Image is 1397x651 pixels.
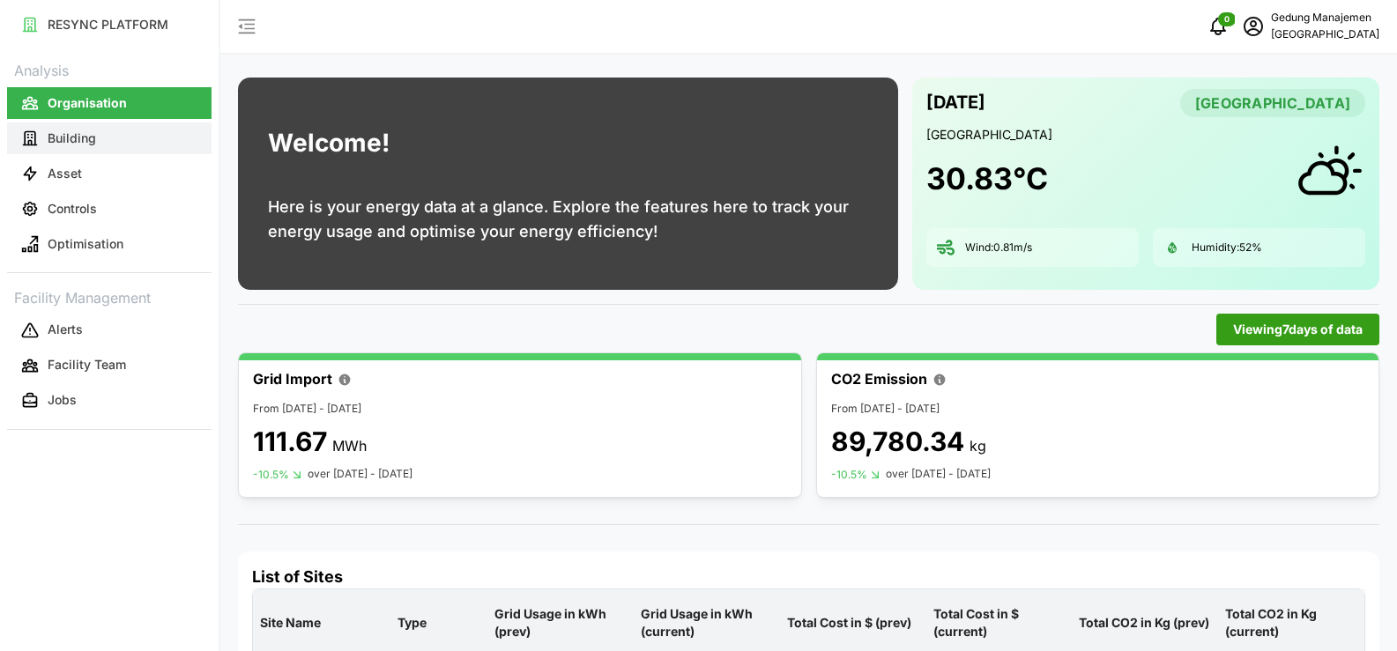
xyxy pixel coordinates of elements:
p: Total Cost in $ (prev) [784,600,923,646]
p: over [DATE] - [DATE] [886,466,991,483]
p: CO2 Emission [831,368,927,390]
p: 111.67 [253,425,327,457]
p: [GEOGRAPHIC_DATA] [1271,26,1379,43]
button: Controls [7,193,212,225]
a: Jobs [7,383,212,418]
button: Building [7,122,212,154]
p: Jobs [48,391,77,409]
p: Type [394,600,485,646]
p: RESYNC PLATFORM [48,16,168,33]
p: Total CO2 in Kg (prev) [1075,600,1215,646]
p: Humidity: 52 % [1192,240,1262,255]
span: 0 [1224,13,1230,26]
p: 89,780.34 [831,425,964,457]
h4: List of Sites [252,566,1365,588]
button: Facility Team [7,350,212,381]
p: MWh [332,435,367,457]
a: Building [7,121,212,156]
p: Asset [48,165,82,182]
p: over [DATE] - [DATE] [308,466,412,483]
button: Organisation [7,87,212,119]
h1: 30.83 °C [926,159,1048,198]
p: Controls [48,200,97,218]
p: Alerts [48,321,83,338]
p: -10.5% [253,468,289,482]
p: Organisation [48,94,127,112]
p: Grid Import [253,368,332,390]
p: From [DATE] - [DATE] [831,401,1365,418]
button: Jobs [7,385,212,417]
p: Building [48,129,96,147]
button: Optimisation [7,228,212,260]
a: RESYNC PLATFORM [7,7,212,42]
p: [GEOGRAPHIC_DATA] [926,126,1365,144]
p: Gedung Manajemen [1271,10,1379,26]
p: From [DATE] - [DATE] [253,401,787,418]
p: Wind: 0.81 m/s [965,240,1032,255]
p: Site Name [256,600,387,646]
p: Facility Team [48,356,126,374]
p: Here is your energy data at a glance. Explore the features here to track your energy usage and op... [268,195,868,244]
p: Facility Management [7,284,212,309]
a: Asset [7,156,212,191]
button: RESYNC PLATFORM [7,9,212,41]
p: [DATE] [926,88,985,117]
p: -10.5% [831,468,867,482]
a: Optimisation [7,226,212,262]
p: Optimisation [48,235,123,253]
button: Alerts [7,314,212,346]
span: Viewing 7 days of data [1233,314,1363,344]
button: schedule [1236,9,1271,44]
button: Viewing7days of data [1216,314,1379,345]
p: kg [970,435,986,457]
a: Controls [7,191,212,226]
a: Alerts [7,313,212,348]
a: Organisation [7,85,212,121]
button: notifications [1200,9,1236,44]
button: Asset [7,158,212,189]
h1: Welcome! [268,124,390,162]
span: [GEOGRAPHIC_DATA] [1195,90,1350,116]
a: Facility Team [7,348,212,383]
p: Analysis [7,56,212,82]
